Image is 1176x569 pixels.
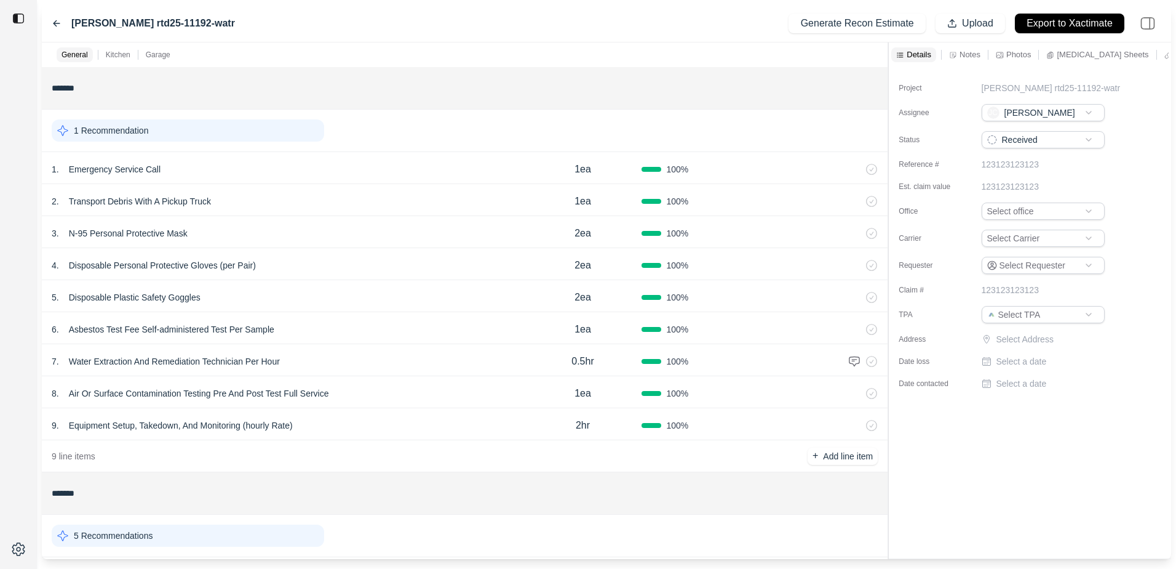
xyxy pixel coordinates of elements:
p: Upload [962,17,993,31]
p: Garage [146,50,170,60]
p: Select Address [996,333,1107,345]
p: 9 . [52,419,59,432]
p: 123123123123 [982,180,1039,193]
img: toggle sidebar [12,12,25,25]
p: [PERSON_NAME] rtd25-11192-watr [982,82,1121,94]
p: Asbestos Test Fee Self-administered Test Per Sample [64,321,279,338]
button: Export to Xactimate [1015,14,1124,33]
span: 100 % [666,323,688,336]
p: 1ea [574,322,591,337]
span: 100 % [666,355,688,368]
p: Select a date [996,377,1047,390]
p: Notes [959,49,980,60]
p: General [62,50,88,60]
p: + [812,449,818,463]
span: 100 % [666,419,688,432]
label: TPA [899,310,960,320]
label: Date loss [899,357,960,366]
p: Generate Recon Estimate [801,17,914,31]
p: 6 . [52,323,59,336]
p: 1 Recommendation [74,124,148,137]
p: 2ea [574,226,591,241]
label: Reference # [899,159,960,169]
label: Office [899,206,960,216]
p: Export to Xactimate [1027,17,1113,31]
p: Select a date [996,355,1047,368]
img: comment [848,355,860,368]
p: 1 . [52,163,59,176]
button: +Add line item [808,448,878,465]
p: 4 . [52,259,59,272]
span: 100 % [666,195,688,208]
span: 100 % [666,259,688,272]
p: Water Extraction And Remediation Technician Per Hour [64,353,285,370]
p: Kitchen [106,50,130,60]
label: Date contacted [899,379,960,389]
p: 7 . [52,355,59,368]
p: Photos [1006,49,1031,60]
p: 8 . [52,387,59,400]
p: 2hr [576,418,590,433]
p: Disposable Plastic Safety Goggles [64,289,205,306]
p: [MEDICAL_DATA] Sheets [1057,49,1148,60]
p: 5 . [52,291,59,304]
p: Add line item [823,450,873,462]
p: 2ea [574,258,591,273]
p: Transport Debris With A Pickup Truck [64,193,216,210]
p: Emergency Service Call [64,161,165,178]
button: Generate Recon Estimate [789,14,925,33]
p: 1ea [574,386,591,401]
p: 1ea [574,194,591,209]
img: right-panel.svg [1134,10,1161,37]
p: Equipment Setup, Takedown, And Monitoring (hourly Rate) [64,417,298,434]
p: 1ea [574,162,591,177]
span: 100 % [666,291,688,304]
p: 3 . [52,227,59,240]
p: 9 line items [52,450,95,462]
label: Address [899,334,960,344]
span: 100 % [666,227,688,240]
p: Air Or Surface Contamination Testing Pre And Post Test Full Service [64,385,334,402]
label: Assignee [899,108,960,118]
span: 100 % [666,163,688,176]
p: 123123123123 [982,158,1039,171]
p: Disposable Personal Protective Gloves (per Pair) [64,257,261,274]
label: Est. claim value [899,182,960,192]
label: Project [899,83,960,93]
p: 2ea [574,290,591,305]
p: 0.5hr [571,354,594,369]
button: Upload [936,14,1005,33]
p: 2 . [52,195,59,208]
label: Requester [899,260,960,270]
label: Carrier [899,233,960,243]
p: Details [907,49,931,60]
p: 5 Recommendations [74,530,153,542]
label: Status [899,135,960,145]
label: Claim # [899,285,960,295]
p: N-95 Personal Protective Mask [64,225,193,242]
span: 100 % [666,387,688,400]
label: [PERSON_NAME] rtd25-11192-watr [71,16,235,31]
p: 123123123123 [982,284,1039,296]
